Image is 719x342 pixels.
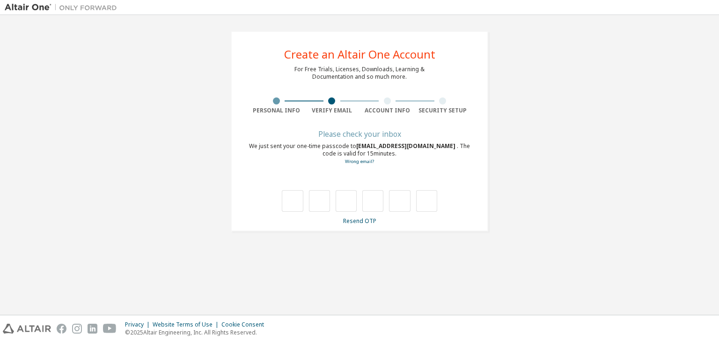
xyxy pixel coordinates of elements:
span: [EMAIL_ADDRESS][DOMAIN_NAME] [356,142,457,150]
div: Please check your inbox [249,131,470,137]
div: Security Setup [415,107,471,114]
div: Account Info [359,107,415,114]
img: instagram.svg [72,324,82,334]
div: For Free Trials, Licenses, Downloads, Learning & Documentation and so much more. [294,66,425,81]
div: Privacy [125,321,153,328]
div: Website Terms of Use [153,321,221,328]
img: altair_logo.svg [3,324,51,334]
img: linkedin.svg [88,324,97,334]
img: Altair One [5,3,122,12]
div: Verify Email [304,107,360,114]
p: © 2025 Altair Engineering, Inc. All Rights Reserved. [125,328,270,336]
a: Resend OTP [343,217,376,225]
img: youtube.svg [103,324,117,334]
div: We just sent your one-time passcode to . The code is valid for 15 minutes. [249,142,470,165]
div: Personal Info [249,107,304,114]
a: Go back to the registration form [345,158,374,164]
img: facebook.svg [57,324,66,334]
div: Create an Altair One Account [284,49,435,60]
div: Cookie Consent [221,321,270,328]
